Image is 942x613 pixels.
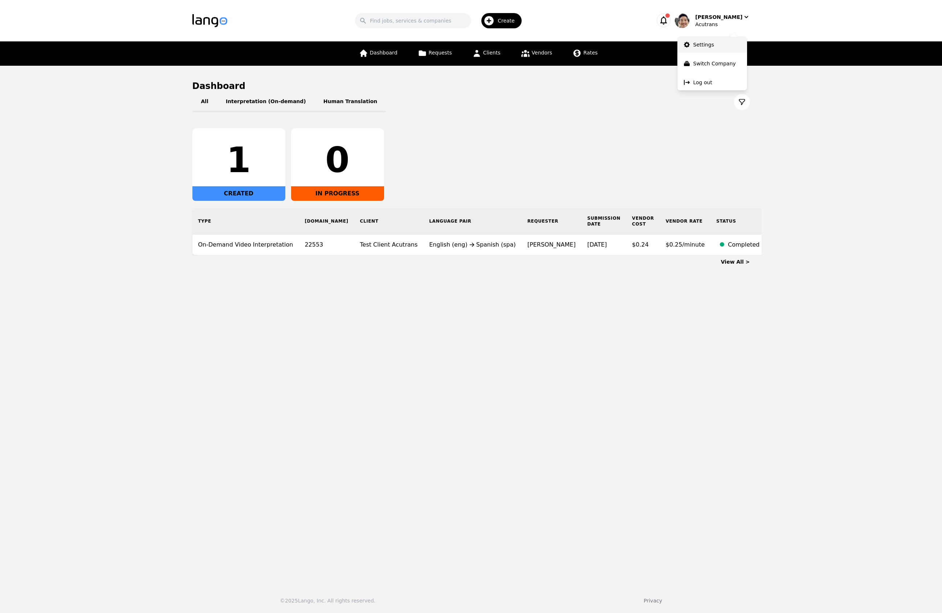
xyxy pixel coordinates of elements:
a: View All > [721,259,750,265]
th: Language Pair [423,208,522,235]
a: Rates [568,41,602,66]
div: 1 [198,143,280,178]
span: $0.25/minute [666,241,705,248]
button: Human Translation [315,92,386,112]
td: On-Demand Video Interpretation [192,235,299,255]
td: 22553 [299,235,354,255]
button: User Profile[PERSON_NAME]Acutrans [675,13,750,28]
div: © 2025 Lango, Inc. All rights reserved. [280,597,375,604]
th: Submission Date [582,208,626,235]
img: User Profile [675,13,689,28]
span: Requests [429,50,452,56]
p: Settings [693,41,714,48]
div: 0 [297,143,378,178]
div: Acutrans [695,21,750,28]
th: Status [710,208,765,235]
span: Vendors [532,50,552,56]
th: [DOMAIN_NAME] [299,208,354,235]
a: Vendors [517,41,556,66]
div: Completed [728,240,759,249]
th: Requester [522,208,582,235]
th: Type [192,208,299,235]
p: Log out [693,79,712,86]
h1: Dashboard [192,80,750,92]
img: Logo [192,14,227,27]
button: Create [471,10,526,31]
p: Switch Company [693,60,736,67]
time: [DATE] [587,241,607,248]
a: Privacy [644,598,662,604]
div: English (eng) Spanish (spa) [429,240,516,249]
div: IN PROGRESS [291,186,384,201]
button: Interpretation (On-demand) [217,92,315,112]
th: Vendor Rate [660,208,711,235]
a: Dashboard [355,41,402,66]
a: Clients [468,41,505,66]
input: Find jobs, services & companies [355,13,471,28]
button: All [192,92,217,112]
span: Dashboard [370,50,397,56]
td: [PERSON_NAME] [522,235,582,255]
span: Clients [483,50,501,56]
div: [PERSON_NAME] [695,13,742,21]
div: CREATED [192,186,285,201]
span: Create [498,17,520,24]
span: Rates [583,50,598,56]
a: Requests [413,41,456,66]
td: Test Client Acutrans [354,235,424,255]
th: Client [354,208,424,235]
td: $0.24 [626,235,660,255]
button: Filter [734,94,750,110]
th: Vendor Cost [626,208,660,235]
